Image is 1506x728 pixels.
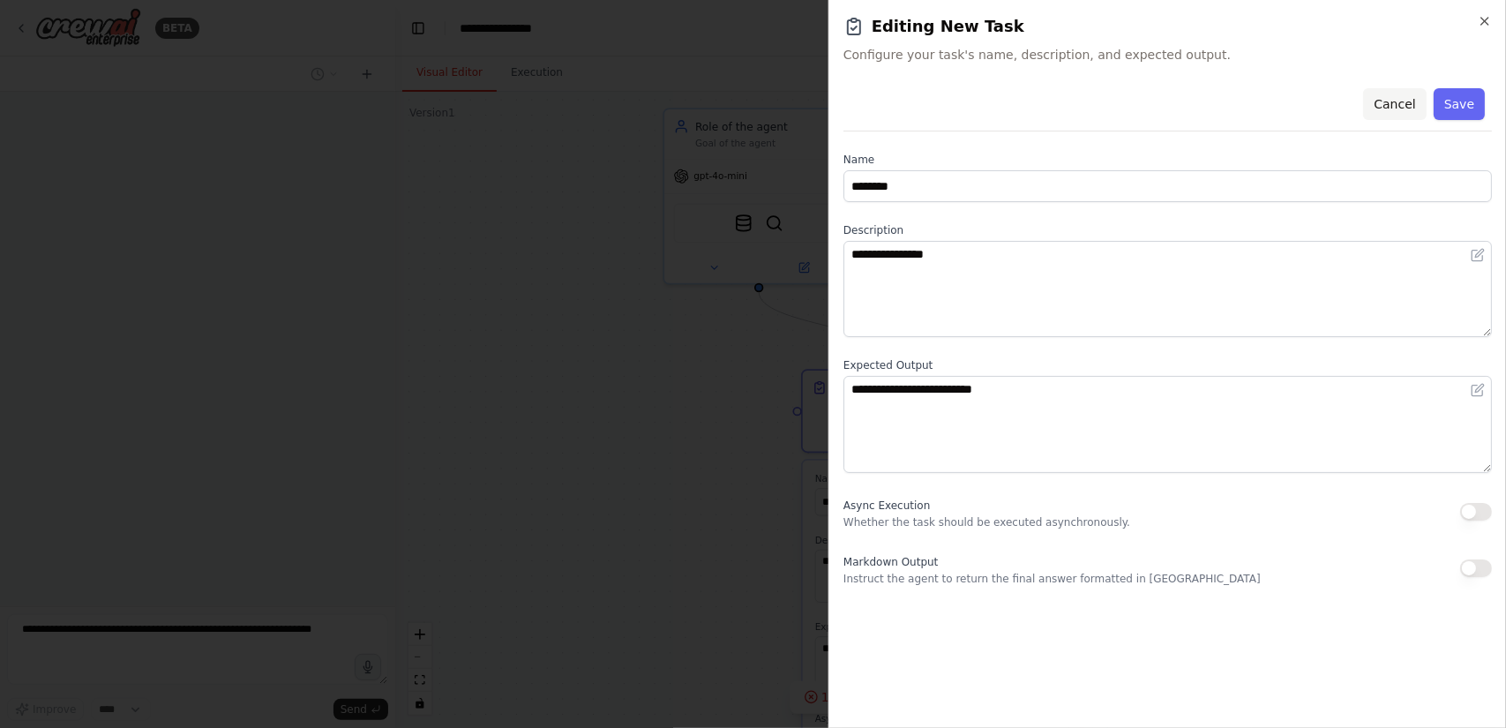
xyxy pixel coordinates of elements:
span: Configure your task's name, description, and expected output. [843,46,1492,64]
h2: Editing New Task [843,14,1492,39]
label: Expected Output [843,358,1492,372]
button: Open in editor [1467,379,1488,401]
button: Cancel [1363,88,1426,120]
span: Async Execution [843,499,930,512]
label: Description [843,223,1492,237]
label: Name [843,153,1492,167]
button: Save [1434,88,1485,120]
p: Instruct the agent to return the final answer formatted in [GEOGRAPHIC_DATA] [843,572,1261,586]
span: Markdown Output [843,556,938,568]
button: Open in editor [1467,244,1488,266]
p: Whether the task should be executed asynchronously. [843,515,1130,529]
